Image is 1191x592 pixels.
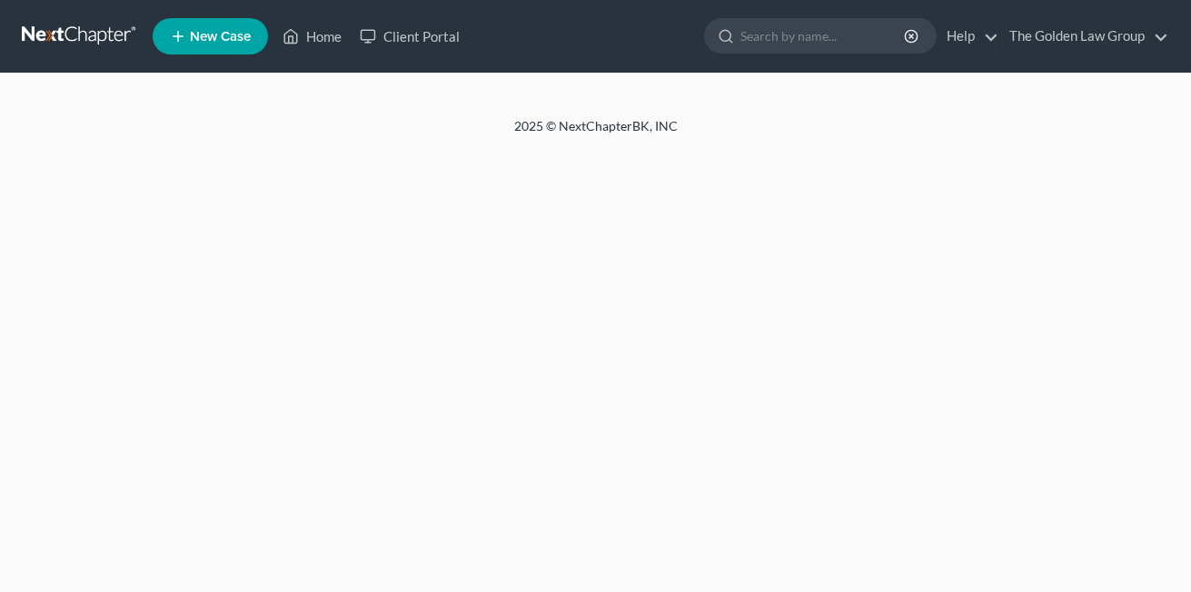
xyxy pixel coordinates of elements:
div: 2025 © NextChapterBK, INC [78,117,1114,150]
a: The Golden Law Group [1000,20,1168,53]
a: Home [273,20,351,53]
input: Search by name... [740,19,907,53]
span: New Case [190,30,251,44]
a: Client Portal [351,20,469,53]
a: Help [938,20,998,53]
